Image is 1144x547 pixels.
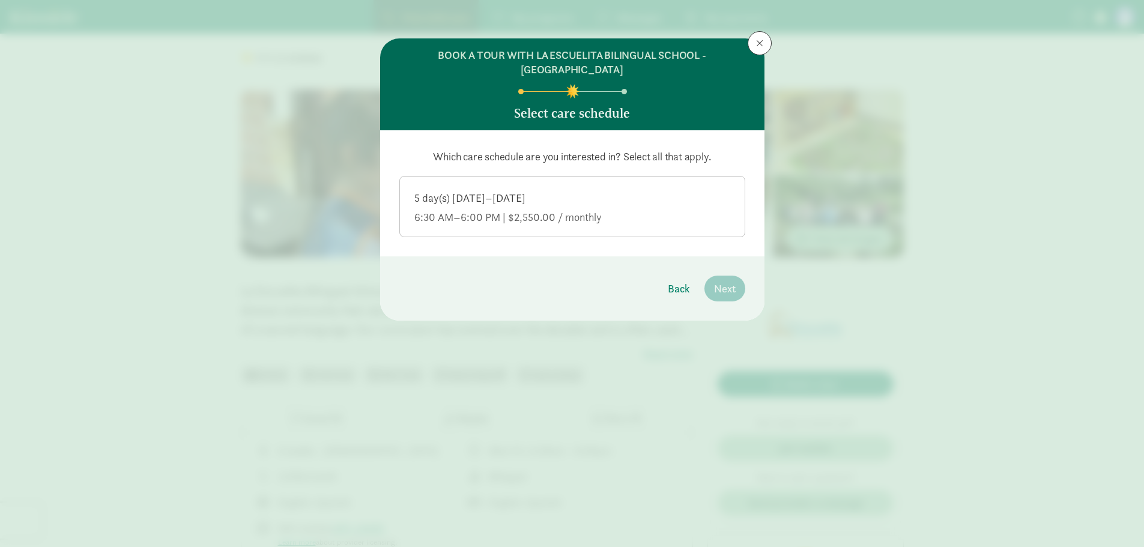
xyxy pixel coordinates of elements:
[704,276,745,301] button: Next
[414,191,730,205] div: 5 day(s) [DATE]–[DATE]
[399,150,745,164] p: Which care schedule are you interested in? Select all that apply.
[399,48,745,77] h6: BOOK A TOUR WITH LA ESCUELITA BILINGUAL SCHOOL - [GEOGRAPHIC_DATA]
[514,106,630,121] h5: Select care schedule
[668,280,690,297] span: Back
[714,280,736,297] span: Next
[658,276,700,301] button: Back
[414,210,730,225] div: 6:30 AM–6:00 PM | $2,550.00 / monthly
